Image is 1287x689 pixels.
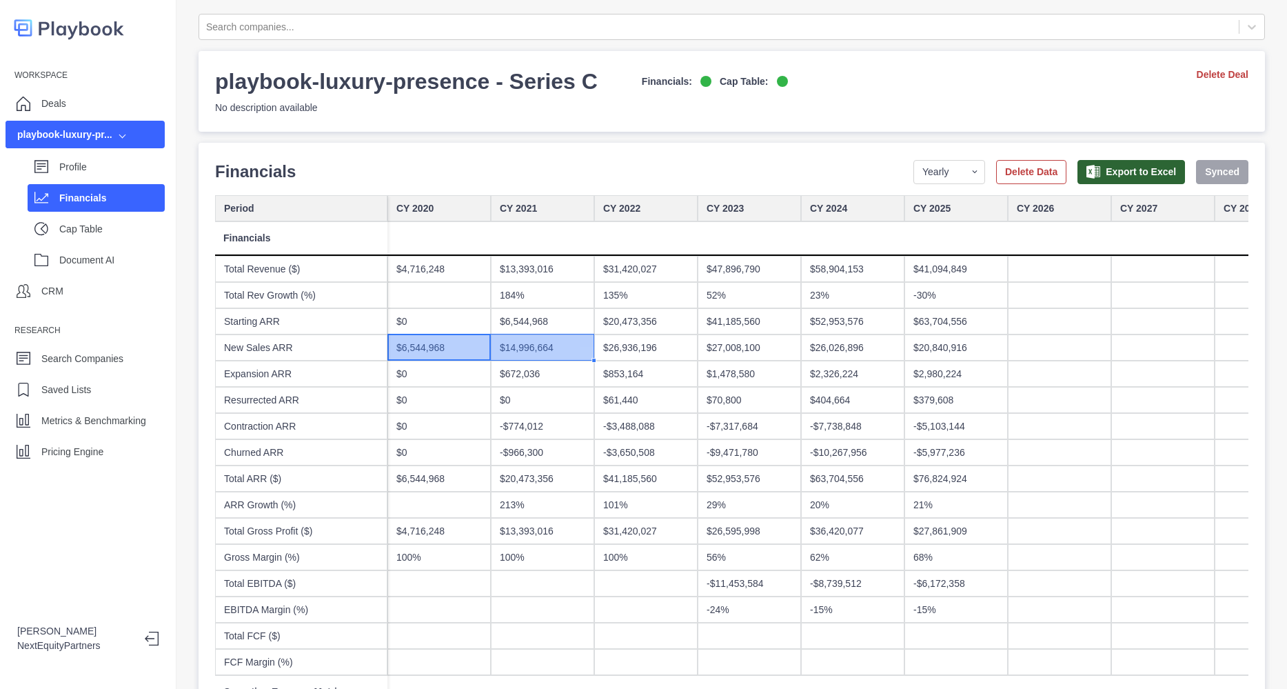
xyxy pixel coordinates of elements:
[215,544,387,570] div: Gross Margin (%)
[904,334,1008,361] div: $20,840,916
[17,128,112,142] div: playbook-luxury-pr...
[904,413,1008,439] div: -$5,103,144
[215,387,387,413] div: Resurrected ARR
[17,639,134,653] p: NextEquityPartners
[996,160,1066,184] button: Delete Data
[594,334,698,361] div: $26,936,196
[698,334,801,361] div: $27,008,100
[698,195,801,221] div: CY 2023
[215,570,387,597] div: Total EBITDA ($)
[215,195,387,221] div: Period
[594,387,698,413] div: $61,440
[491,518,594,544] div: $13,393,016
[387,256,491,282] div: $4,716,248
[387,439,491,466] div: $0
[801,387,904,413] div: $404,664
[215,492,387,518] div: ARR Growth (%)
[387,334,491,361] div: $6,544,968
[215,623,387,649] div: Total FCF ($)
[720,74,769,89] p: Cap Table:
[904,361,1008,387] div: $2,980,224
[1197,68,1248,82] a: Delete Deal
[801,308,904,334] div: $52,953,576
[698,518,801,544] div: $26,595,998
[491,195,594,221] div: CY 2021
[215,518,387,544] div: Total Gross Profit ($)
[777,76,788,87] img: on-logo
[642,74,692,89] p: Financials:
[1077,160,1185,184] button: Export to Excel
[594,544,698,570] div: 100%
[215,68,598,95] h3: playbook-luxury-presence - Series C
[41,445,103,459] p: Pricing Engine
[14,14,124,42] img: logo-colored
[59,253,165,268] p: Document AI
[904,439,1008,466] div: -$5,977,236
[801,334,904,361] div: $26,026,896
[41,284,63,299] p: CRM
[491,334,594,361] div: $14,996,664
[41,352,123,366] p: Search Companies
[387,466,491,492] div: $6,544,968
[904,544,1008,570] div: 68%
[215,308,387,334] div: Starting ARR
[215,221,387,256] div: Financials
[698,256,801,282] div: $47,896,790
[215,256,387,282] div: Total Revenue ($)
[41,383,91,397] p: Saved Lists
[698,439,801,466] div: -$9,471,780
[215,361,387,387] div: Expansion ARR
[387,195,491,221] div: CY 2020
[801,256,904,282] div: $58,904,153
[1008,195,1111,221] div: CY 2026
[491,413,594,439] div: -$774,012
[801,544,904,570] div: 62%
[698,466,801,492] div: $52,953,576
[491,308,594,334] div: $6,544,968
[801,597,904,623] div: -15%
[698,387,801,413] div: $70,800
[215,282,387,308] div: Total Rev Growth (%)
[594,439,698,466] div: -$3,650,508
[698,282,801,308] div: 52%
[698,597,801,623] div: -24%
[491,492,594,518] div: 213%
[700,76,711,87] img: on-logo
[491,439,594,466] div: -$966,300
[387,544,491,570] div: 100%
[215,439,387,466] div: Churned ARR
[801,518,904,544] div: $36,420,077
[904,282,1008,308] div: -30%
[491,282,594,308] div: 184%
[215,649,387,675] div: FCF Margin (%)
[698,544,801,570] div: 56%
[594,195,698,221] div: CY 2022
[801,361,904,387] div: $2,326,224
[904,195,1008,221] div: CY 2025
[801,492,904,518] div: 20%
[801,195,904,221] div: CY 2024
[904,570,1008,597] div: -$6,172,358
[215,466,387,492] div: Total ARR ($)
[387,413,491,439] div: $0
[387,518,491,544] div: $4,716,248
[698,308,801,334] div: $41,185,560
[904,256,1008,282] div: $41,094,849
[41,414,146,428] p: Metrics & Benchmarking
[594,413,698,439] div: -$3,488,088
[41,97,66,111] p: Deals
[594,361,698,387] div: $853,164
[491,361,594,387] div: $672,036
[59,191,165,206] p: Financials
[59,222,165,237] p: Cap Table
[801,570,904,597] div: -$8,739,512
[594,308,698,334] div: $20,473,356
[17,624,134,639] p: [PERSON_NAME]
[215,413,387,439] div: Contraction ARR
[904,466,1008,492] div: $76,824,924
[491,544,594,570] div: 100%
[904,492,1008,518] div: 21%
[59,160,165,174] p: Profile
[801,466,904,492] div: $63,704,556
[594,282,698,308] div: 135%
